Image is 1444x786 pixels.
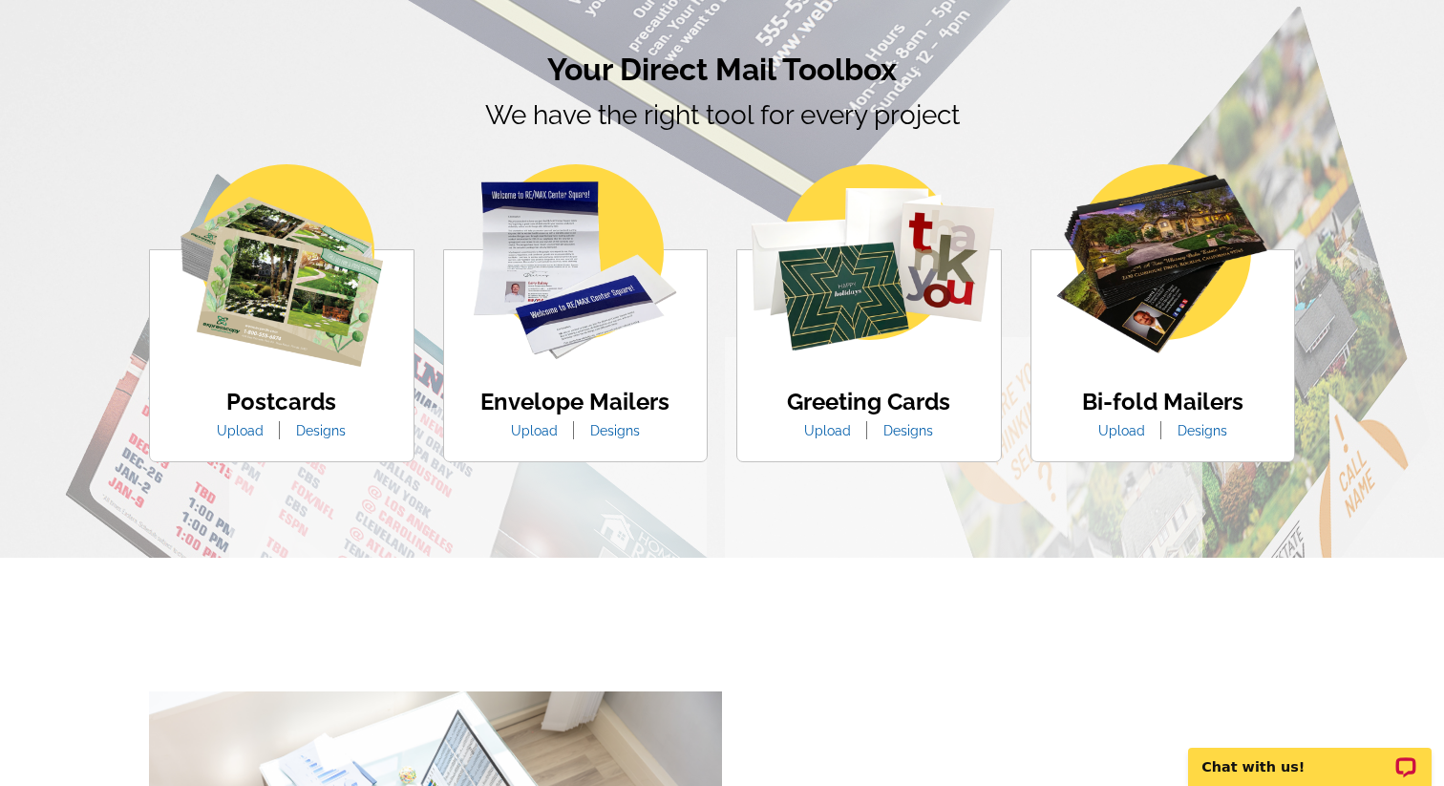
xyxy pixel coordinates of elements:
h4: Bi-fold Mailers [1082,389,1243,416]
a: Designs [576,423,654,438]
a: Designs [869,423,947,438]
a: Upload [1084,423,1159,438]
a: Designs [282,423,360,438]
h2: Your Direct Mail Toolbox [149,52,1295,88]
a: Upload [790,423,865,438]
a: Upload [202,423,278,438]
a: Upload [497,423,572,438]
h4: Greeting Cards [787,389,950,416]
p: We have the right tool for every project [149,96,1295,188]
iframe: LiveChat chat widget [1176,726,1444,786]
img: greeting-cards.png [743,164,995,352]
h4: Postcards [202,389,360,416]
img: bio-fold-mailer.png [1054,164,1271,356]
img: postcards.png [180,164,383,367]
a: Designs [1163,423,1242,438]
h4: Envelope Mailers [480,389,669,416]
img: envelope-mailer.png [474,164,677,359]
